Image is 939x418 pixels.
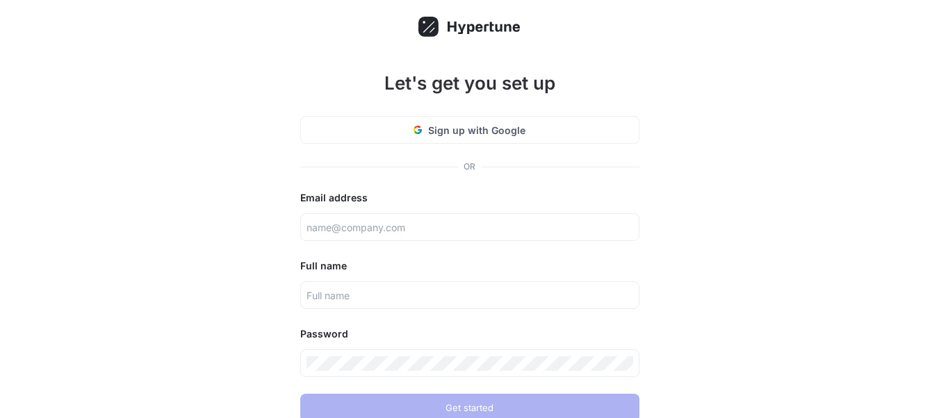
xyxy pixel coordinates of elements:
div: Email address [300,190,639,206]
input: name@company.com [307,220,633,235]
div: OR [464,160,475,173]
input: Full name [307,288,633,303]
span: Sign up with Google [428,123,525,137]
h1: Let's get you set up [300,69,639,97]
span: Get started [446,403,493,412]
div: Full name [300,258,639,274]
div: Password [300,326,639,342]
button: Sign up with Google [300,116,639,144]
